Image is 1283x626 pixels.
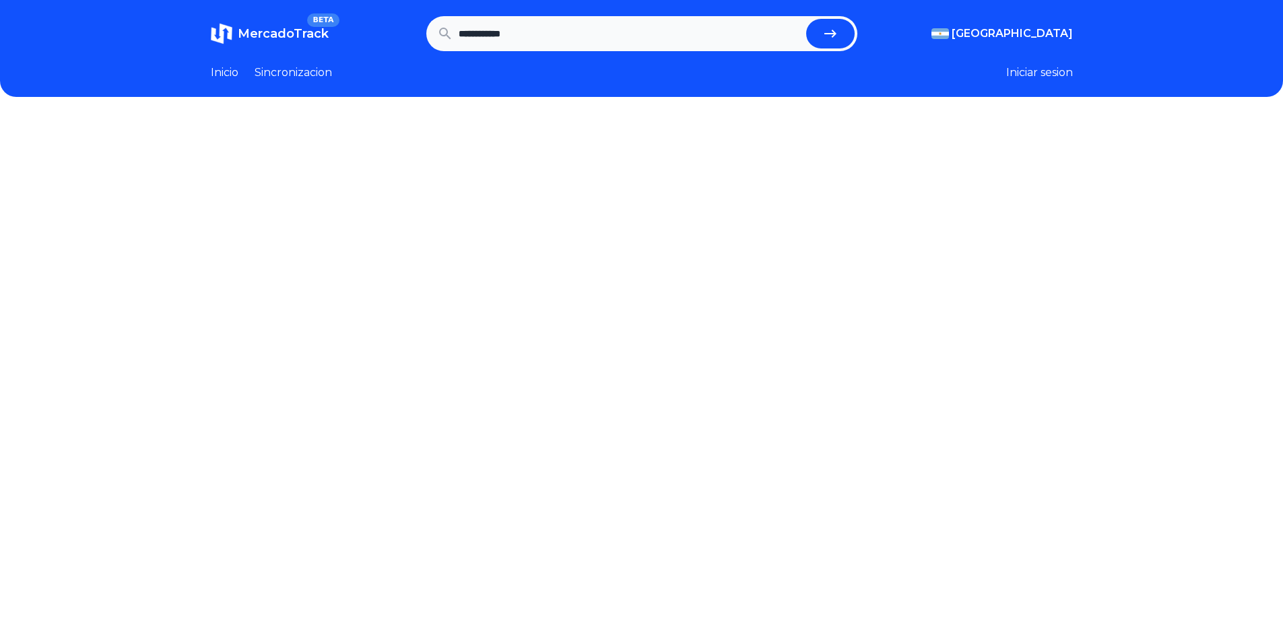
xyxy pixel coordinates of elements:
[255,65,332,81] a: Sincronizacion
[952,26,1073,42] span: [GEOGRAPHIC_DATA]
[307,13,339,27] span: BETA
[931,28,949,39] img: Argentina
[931,26,1073,42] button: [GEOGRAPHIC_DATA]
[211,65,238,81] a: Inicio
[211,23,329,44] a: MercadoTrackBETA
[238,26,329,41] span: MercadoTrack
[211,23,232,44] img: MercadoTrack
[1006,65,1073,81] button: Iniciar sesion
